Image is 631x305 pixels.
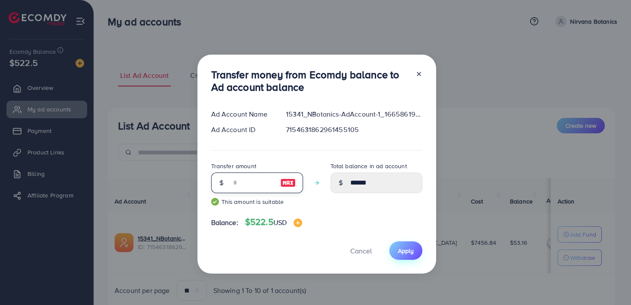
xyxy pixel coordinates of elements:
span: Apply [398,246,414,255]
div: Ad Account ID [204,125,279,135]
div: Ad Account Name [204,109,279,119]
span: Cancel [350,246,372,256]
button: Apply [389,241,422,260]
h3: Transfer money from Ecomdy balance to Ad account balance [211,68,409,93]
img: image [294,219,302,227]
small: This amount is suitable [211,197,303,206]
img: guide [211,198,219,206]
img: image [280,178,296,188]
button: Cancel [340,241,382,260]
iframe: Chat [595,266,625,299]
span: USD [273,218,287,227]
label: Transfer amount [211,162,256,170]
span: Balance: [211,218,238,228]
h4: $522.5 [245,217,302,228]
label: Total balance in ad account [331,162,407,170]
div: 15341_NBotanics-AdAccount-1_1665861917823 [279,109,429,119]
div: 7154631862961455105 [279,125,429,135]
